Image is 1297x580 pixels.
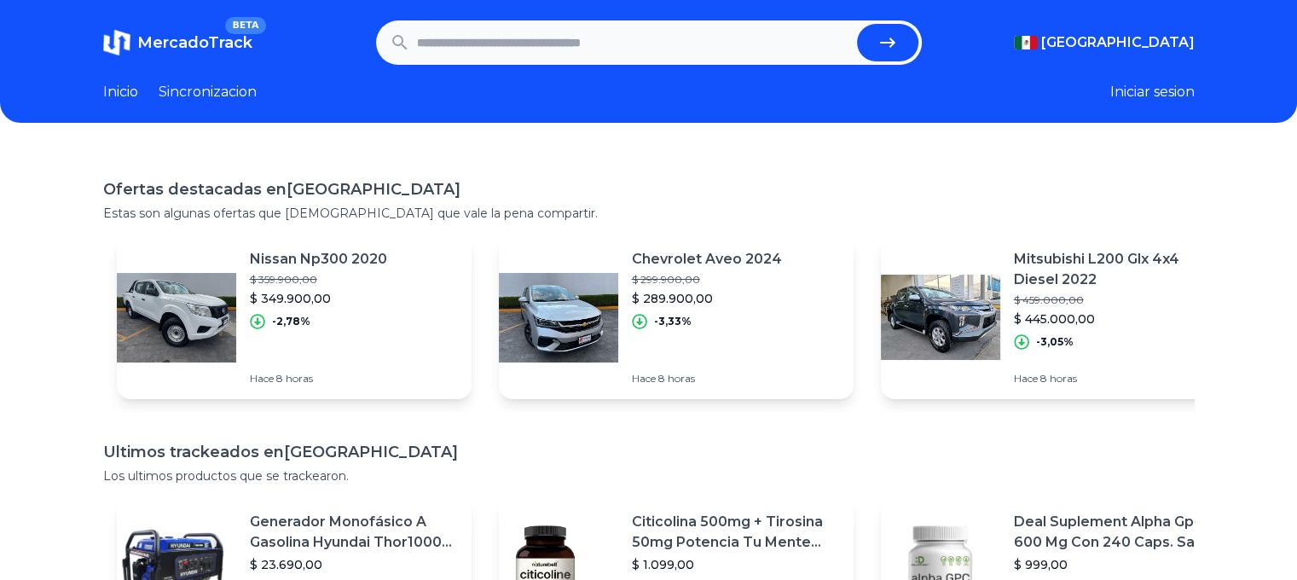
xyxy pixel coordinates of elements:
[225,17,265,34] span: BETA
[1014,32,1195,53] button: [GEOGRAPHIC_DATA]
[103,82,138,102] a: Inicio
[881,258,1000,377] img: Featured image
[250,372,387,386] p: Hace 8 horas
[137,33,252,52] span: MercadoTrack
[881,235,1236,399] a: Featured imageMitsubishi L200 Glx 4x4 Diesel 2022$ 459.000,00$ 445.000,00-3,05%Hace 8 horas
[103,29,252,56] a: MercadoTrackBETA
[1014,293,1222,307] p: $ 459.000,00
[117,258,236,377] img: Featured image
[250,273,387,287] p: $ 359.900,00
[1014,512,1222,553] p: Deal Suplement Alpha Gpc 600 Mg Con 240 Caps. Salud Cerebral Sabor S/n
[250,249,387,270] p: Nissan Np300 2020
[1110,82,1195,102] button: Iniciar sesion
[1014,310,1222,328] p: $ 445.000,00
[654,315,692,328] p: -3,33%
[117,235,472,399] a: Featured imageNissan Np300 2020$ 359.900,00$ 349.900,00-2,78%Hace 8 horas
[499,235,854,399] a: Featured imageChevrolet Aveo 2024$ 299.900,00$ 289.900,00-3,33%Hace 8 horas
[1036,335,1074,349] p: -3,05%
[499,258,618,377] img: Featured image
[632,556,840,573] p: $ 1.099,00
[1014,249,1222,290] p: Mitsubishi L200 Glx 4x4 Diesel 2022
[103,205,1195,222] p: Estas son algunas ofertas que [DEMOGRAPHIC_DATA] que vale la pena compartir.
[632,290,782,307] p: $ 289.900,00
[632,512,840,553] p: Citicolina 500mg + Tirosina 50mg Potencia Tu Mente (120caps) Sabor Sin Sabor
[632,273,782,287] p: $ 299.900,00
[1014,372,1222,386] p: Hace 8 horas
[632,249,782,270] p: Chevrolet Aveo 2024
[250,512,458,553] p: Generador Monofásico A Gasolina Hyundai Thor10000 P 11.5 Kw
[159,82,257,102] a: Sincronizacion
[272,315,310,328] p: -2,78%
[103,29,130,56] img: MercadoTrack
[103,467,1195,484] p: Los ultimos productos que se trackearon.
[632,372,782,386] p: Hace 8 horas
[1041,32,1195,53] span: [GEOGRAPHIC_DATA]
[103,177,1195,201] h1: Ofertas destacadas en [GEOGRAPHIC_DATA]
[250,556,458,573] p: $ 23.690,00
[250,290,387,307] p: $ 349.900,00
[1014,36,1038,49] img: Mexico
[103,440,1195,464] h1: Ultimos trackeados en [GEOGRAPHIC_DATA]
[1014,556,1222,573] p: $ 999,00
